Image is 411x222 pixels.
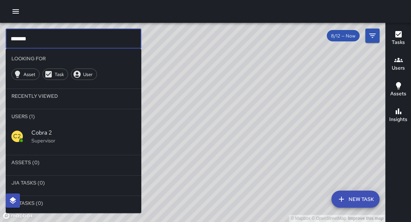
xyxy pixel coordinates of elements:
h6: Assets [390,90,406,98]
h6: Insights [389,116,407,123]
button: Filters [365,29,380,43]
div: Task [42,69,68,80]
span: Cobra 2 [31,128,136,137]
h6: Users [392,64,405,72]
button: New Task [331,191,380,208]
div: C2Cobra 2Supervisor [6,123,141,149]
span: 8/12 — Now [327,33,360,39]
li: Users (1) [6,109,141,123]
div: Asset [11,69,40,80]
p: Supervisor [31,137,136,144]
button: Assets [386,77,411,103]
h6: Tasks [392,39,405,46]
li: Jia Tasks (0) [6,176,141,190]
button: Users [386,51,411,77]
li: Assets (0) [6,155,141,170]
span: Asset [20,71,39,77]
button: Tasks [386,26,411,51]
li: Looking For [6,51,141,66]
span: Task [51,71,68,77]
button: Insights [386,103,411,128]
span: User [79,71,97,77]
li: Recently Viewed [6,89,141,103]
li: 311 Tasks (0) [6,196,141,210]
div: User [71,69,97,80]
p: C2 [13,132,21,141]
